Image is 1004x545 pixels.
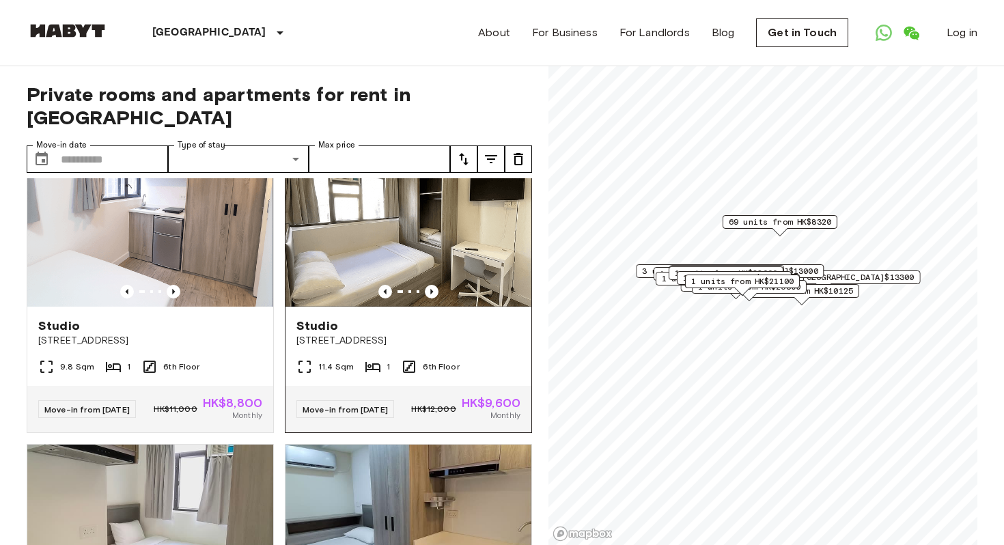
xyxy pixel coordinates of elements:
[675,267,777,279] span: 1 units from HK$22000
[27,143,273,307] img: Marketing picture of unit HK-01-067-030-01
[38,318,80,334] span: Studio
[285,143,531,307] img: Marketing picture of unit HK-01-067-031-01
[669,266,783,288] div: Map marker
[303,404,388,415] span: Move-in from [DATE]
[423,361,459,373] span: 6th Floor
[462,397,520,409] span: HK$9,600
[669,265,784,286] div: Map marker
[318,139,355,151] label: Max price
[120,285,134,298] button: Previous image
[734,271,915,283] span: 12 units from [GEOGRAPHIC_DATA]$13300
[296,334,520,348] span: [STREET_ADDRESS]
[642,265,818,277] span: 3 units from [GEOGRAPHIC_DATA]$13000
[60,361,94,373] span: 9.8 Sqm
[683,272,785,284] span: 1 units from HK$11450
[712,25,735,41] a: Blog
[378,285,392,298] button: Previous image
[387,361,390,373] span: 1
[490,409,520,421] span: Monthly
[178,139,225,151] label: Type of stay
[285,142,532,433] a: Marketing picture of unit HK-01-067-031-01Previous imagePrevious imageStudio[STREET_ADDRESS]11.4 ...
[532,25,598,41] a: For Business
[723,215,837,236] div: Map marker
[27,24,109,38] img: Habyt
[28,145,55,173] button: Choose date
[411,403,456,415] span: HK$12,000
[685,275,800,296] div: Map marker
[660,268,762,280] span: 1 units from HK$10650
[27,142,274,433] a: Marketing picture of unit HK-01-067-030-01Previous imagePrevious imageStudio[STREET_ADDRESS]9.8 S...
[425,285,438,298] button: Previous image
[450,145,477,173] button: tune
[729,216,831,228] span: 69 units from HK$8320
[477,145,505,173] button: tune
[232,409,262,421] span: Monthly
[505,145,532,173] button: tune
[154,403,197,415] span: HK$11,000
[163,361,199,373] span: 6th Floor
[656,272,770,293] div: Map marker
[44,404,130,415] span: Move-in from [DATE]
[677,271,792,292] div: Map marker
[756,18,848,47] a: Get in Touch
[27,83,532,129] span: Private rooms and apartments for rent in [GEOGRAPHIC_DATA]
[318,361,354,373] span: 11.4 Sqm
[897,19,925,46] a: Open WeChat
[654,267,768,288] div: Map marker
[636,264,824,285] div: Map marker
[691,275,794,288] span: 1 units from HK$21100
[870,19,897,46] a: Open WhatsApp
[38,334,262,348] span: [STREET_ADDRESS]
[167,285,180,298] button: Previous image
[662,272,764,285] span: 1 units from HK$11200
[478,25,510,41] a: About
[675,266,778,278] span: 2 units from HK$10170
[127,361,130,373] span: 1
[619,25,690,41] a: For Landlords
[947,25,977,41] a: Log in
[36,139,87,151] label: Move-in date
[152,25,266,41] p: [GEOGRAPHIC_DATA]
[553,526,613,542] a: Mapbox logo
[203,397,262,409] span: HK$8,800
[296,318,338,334] span: Studio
